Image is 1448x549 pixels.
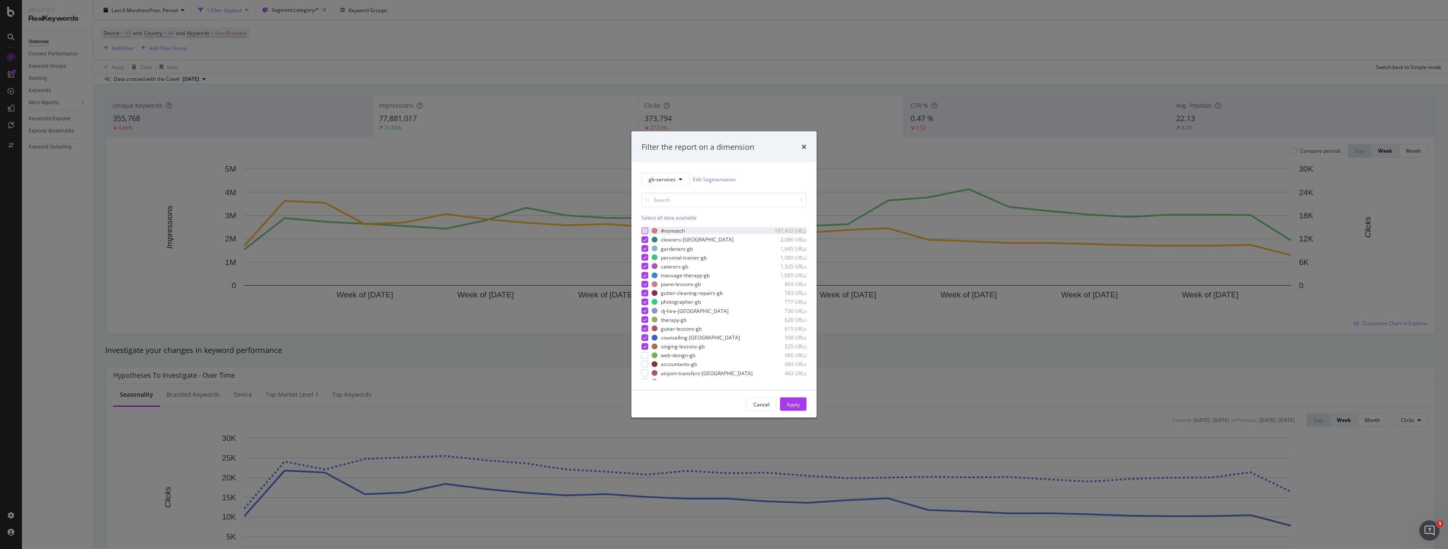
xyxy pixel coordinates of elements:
div: piano-lessons-gb [661,281,701,288]
div: modal [631,131,817,418]
div: 777 URLs [765,298,807,305]
div: dj-hire-[GEOGRAPHIC_DATA] [661,307,729,314]
div: cctv-installation-[GEOGRAPHIC_DATA] [661,378,750,385]
div: 598 URLs [765,334,807,341]
div: 2,086 URLs [765,236,807,243]
div: 615 URLs [765,325,807,332]
div: massage-therapy-gb [661,272,710,279]
div: 1,325 URLs [765,263,807,270]
div: 783 URLs [765,289,807,297]
div: 486 URLs [765,352,807,359]
button: Apply [780,398,807,411]
div: Cancel [753,400,769,408]
div: gardeners-gb [661,245,693,252]
div: accountants-gb [661,361,697,368]
div: caterers-gb [661,263,688,270]
a: Edit Segmentation [693,175,736,183]
div: 1,580 URLs [765,254,807,261]
div: guitar-lessons-gb [661,325,702,332]
div: 628 URLs [765,316,807,323]
button: gb-services [641,172,689,186]
div: 187,432 URLs [765,227,807,234]
div: cleaners-[GEOGRAPHIC_DATA] [661,236,734,243]
div: #nomatch [661,227,685,234]
div: gutter-cleaning-repairs-gb [661,289,723,297]
div: photographer-gb [661,298,701,305]
span: 1 [1437,520,1443,527]
div: web-design-gb [661,352,695,359]
div: Filter the report on a dimension [641,141,754,152]
div: times [801,141,807,152]
div: personal-trainer-gb [661,254,707,261]
div: 463 URLs [765,369,807,377]
span: gb-services [649,175,676,183]
iframe: Intercom live chat [1419,520,1440,541]
div: 736 URLs [765,307,807,314]
div: counselling-[GEOGRAPHIC_DATA] [661,334,740,341]
input: Search [641,193,807,207]
button: Cancel [746,398,777,411]
div: therapy-gb [661,316,687,323]
div: 484 URLs [765,361,807,368]
div: 1,065 URLs [765,272,807,279]
div: 804 URLs [765,281,807,288]
div: Apply [787,400,800,408]
div: 525 URLs [765,343,807,350]
div: 453 URLs [765,378,807,385]
div: singing-lessons-gb [661,343,705,350]
div: 1,945 URLs [765,245,807,252]
div: airport-transfers-[GEOGRAPHIC_DATA] [661,369,753,377]
div: Select all data available [641,214,807,221]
